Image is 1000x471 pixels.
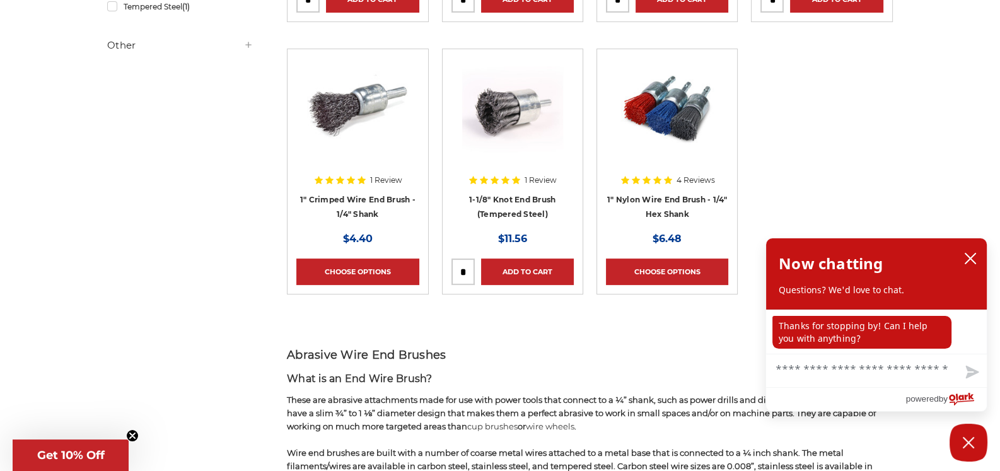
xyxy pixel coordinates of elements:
span: These are abrasive attachments made for use with power tools that connect to a ¼” shank, such as ... [287,395,884,431]
button: Send message [955,358,987,387]
button: close chatbox [960,249,980,268]
a: Add to Cart [481,259,574,285]
a: Knotted End Brush [451,58,574,180]
span: $4.40 [343,233,373,245]
a: 1-1/8" Knot End Brush (Tempered Steel) [469,195,555,219]
span: 4 Reviews [677,177,715,184]
p: Questions? We'd love to chat. [779,284,974,296]
span: (1) [182,2,190,11]
a: wire wheels [526,421,574,431]
span: . [574,421,576,431]
div: Get 10% OffClose teaser [13,439,129,471]
span: 1 Review [370,177,402,184]
div: olark chatbox [765,238,987,412]
span: Abrasive Wire End Brushes [287,348,446,362]
span: by [939,391,948,407]
span: powered [905,391,938,407]
img: 1 inch nylon wire end brush [617,58,718,159]
h2: Now chatting [779,251,883,276]
button: Close teaser [126,429,139,442]
a: 1 inch nylon wire end brush [606,58,728,180]
span: or [518,421,526,431]
span: 1 Review [525,177,557,184]
p: Thanks for stopping by! Can I help you with anything? [772,316,951,349]
span: $11.56 [498,233,527,245]
a: 1" Nylon Wire End Brush - 1/4" Hex Shank [607,195,728,219]
a: Powered by Olark [905,388,987,411]
div: chat [766,310,987,354]
a: Choose Options [606,259,728,285]
img: Knotted End Brush [462,58,563,159]
a: Choose Options [296,259,419,285]
img: 1" Crimped Wire End Brush - 1/4" Shank [307,58,408,159]
span: What is an End Wire Brush? [287,373,433,385]
a: 1" Crimped Wire End Brush - 1/4" Shank [300,195,416,219]
span: $6.48 [653,233,682,245]
span: Get 10% Off [37,448,105,462]
h5: Other [107,38,253,53]
a: 1" Crimped Wire End Brush - 1/4" Shank [296,58,419,180]
a: cup brushes [467,421,518,431]
button: Close Chatbox [950,424,987,462]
